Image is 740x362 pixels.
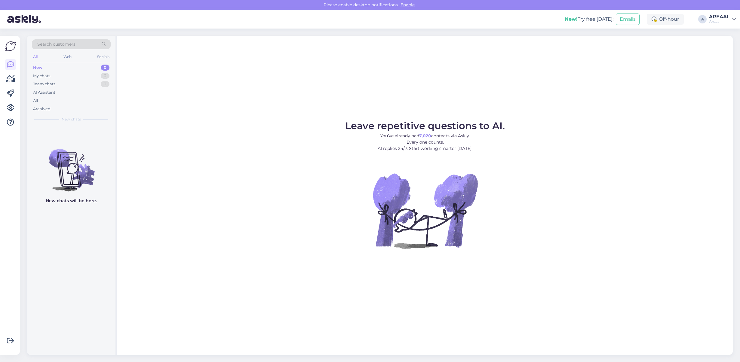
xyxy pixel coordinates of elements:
[101,65,109,71] div: 0
[565,16,613,23] div: Try free [DATE]:
[709,19,730,24] div: Areaal
[46,198,97,204] p: New chats will be here.
[62,117,81,122] span: New chats
[371,157,479,265] img: No Chat active
[5,41,16,52] img: Askly Logo
[62,53,73,61] div: Web
[33,90,55,96] div: AI Assistant
[96,53,111,61] div: Socials
[616,14,640,25] button: Emails
[37,41,75,47] span: Search customers
[33,98,38,104] div: All
[33,73,50,79] div: My chats
[565,16,578,22] b: New!
[32,53,39,61] div: All
[419,133,431,138] b: 7,020
[33,81,55,87] div: Team chats
[101,81,109,87] div: 0
[399,2,416,8] span: Enable
[345,120,505,132] span: Leave repetitive questions to AI.
[709,14,730,19] div: AREAAL
[698,15,707,23] div: A
[33,106,51,112] div: Archived
[33,65,42,71] div: New
[709,14,736,24] a: AREAALAreaal
[27,138,115,192] img: No chats
[647,14,684,25] div: Off-hour
[101,73,109,79] div: 0
[345,133,505,152] p: You’ve already had contacts via Askly. Every one counts. AI replies 24/7. Start working smarter [...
